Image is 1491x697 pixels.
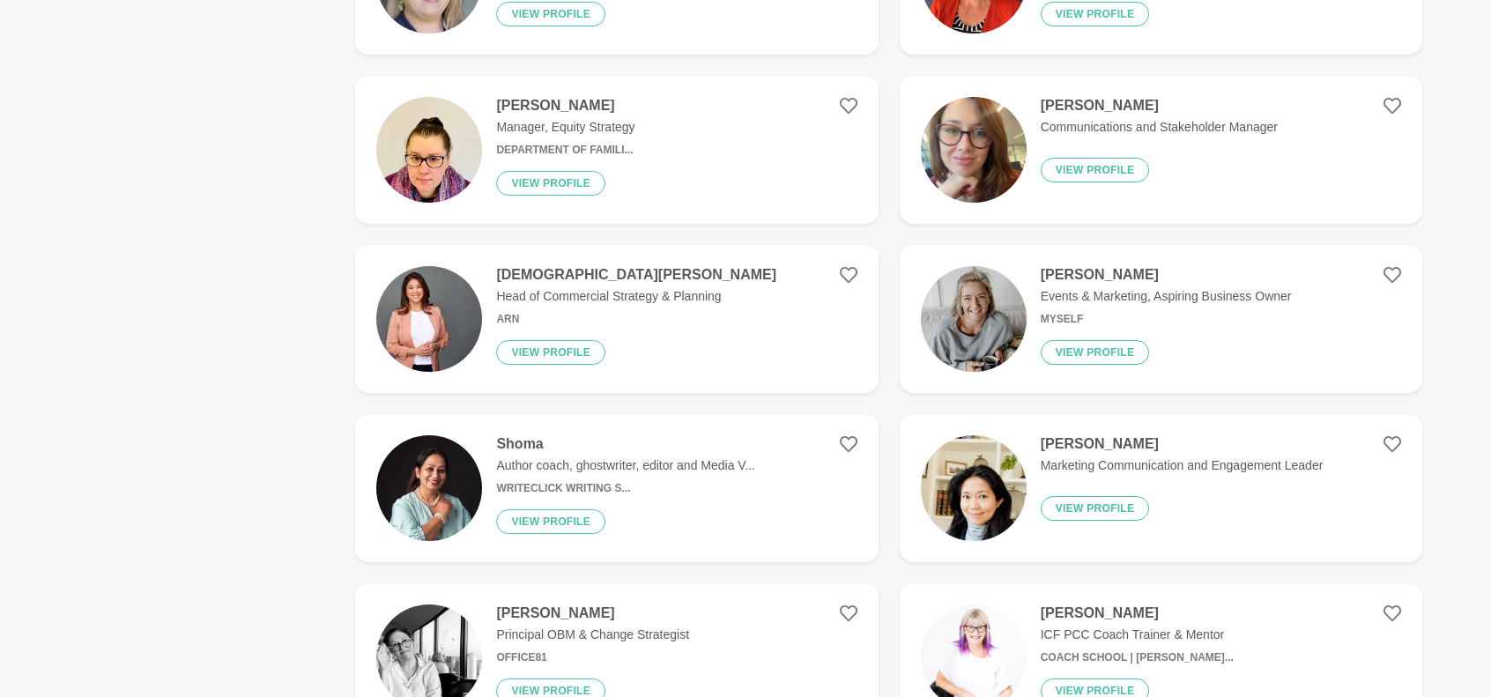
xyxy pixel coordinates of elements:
[1041,266,1292,284] h4: [PERSON_NAME]
[355,76,878,224] a: [PERSON_NAME]Manager, Equity StrategyDepartment of Famili...View profile
[376,266,482,372] img: 4d1c7f7746f2fff1e46c46b011adf31788681efc-2048x1365.jpg
[496,144,634,157] h6: Department of Famili...
[376,435,482,541] img: 431d3d945cabad6838fb9d9617418aa7b78b4a0b-5460x2695.jpg
[900,76,1422,224] a: [PERSON_NAME]Communications and Stakeholder ManagerView profile
[1041,97,1278,115] h4: [PERSON_NAME]
[921,435,1027,541] img: 208cf4403172df6b55431428e172d82ef43745df-1200x1599.jpg
[496,482,755,495] h6: WriteClick Writing S...
[900,414,1422,562] a: [PERSON_NAME]Marketing Communication and Engagement LeaderView profile
[376,97,482,203] img: 7b3cc0223a87537c3b4a72f10851001fa923f5a8-1573x2559.jpg
[355,414,878,562] a: ShomaAuthor coach, ghostwriter, editor and Media V...WriteClick Writing S...View profile
[921,97,1027,203] img: 85e597aa383e4e8ce0c784e45bd125d70f8b85ee-2316x3088.jpg
[496,2,605,26] button: View profile
[921,266,1027,372] img: d543e358c16dd71bbb568c1d107d2b48855f8b53-427x640.jpg
[1041,626,1234,644] p: ICF PCC Coach Trainer & Mentor
[496,118,634,137] p: Manager, Equity Strategy
[496,171,605,196] button: View profile
[496,435,755,453] h4: Shoma
[496,509,605,534] button: View profile
[1041,313,1292,326] h6: Myself
[1041,496,1150,521] button: View profile
[1041,456,1324,475] p: Marketing Communication and Engagement Leader
[1041,158,1150,182] button: View profile
[496,287,776,306] p: Head of Commercial Strategy & Planning
[496,266,776,284] h4: [DEMOGRAPHIC_DATA][PERSON_NAME]
[1041,435,1324,453] h4: [PERSON_NAME]
[496,97,634,115] h4: [PERSON_NAME]
[1041,604,1234,622] h4: [PERSON_NAME]
[496,340,605,365] button: View profile
[496,651,689,664] h6: Office81
[1041,118,1278,137] p: Communications and Stakeholder Manager
[355,245,878,393] a: [DEMOGRAPHIC_DATA][PERSON_NAME]Head of Commercial Strategy & PlanningARNView profile
[1041,340,1150,365] button: View profile
[496,626,689,644] p: Principal OBM & Change Strategist
[1041,651,1234,664] h6: Coach School | [PERSON_NAME]...
[1041,2,1150,26] button: View profile
[496,456,755,475] p: Author coach, ghostwriter, editor and Media V...
[496,313,776,326] h6: ARN
[900,245,1422,393] a: [PERSON_NAME]Events & Marketing, Aspiring Business OwnerMyselfView profile
[496,604,689,622] h4: [PERSON_NAME]
[1041,287,1292,306] p: Events & Marketing, Aspiring Business Owner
